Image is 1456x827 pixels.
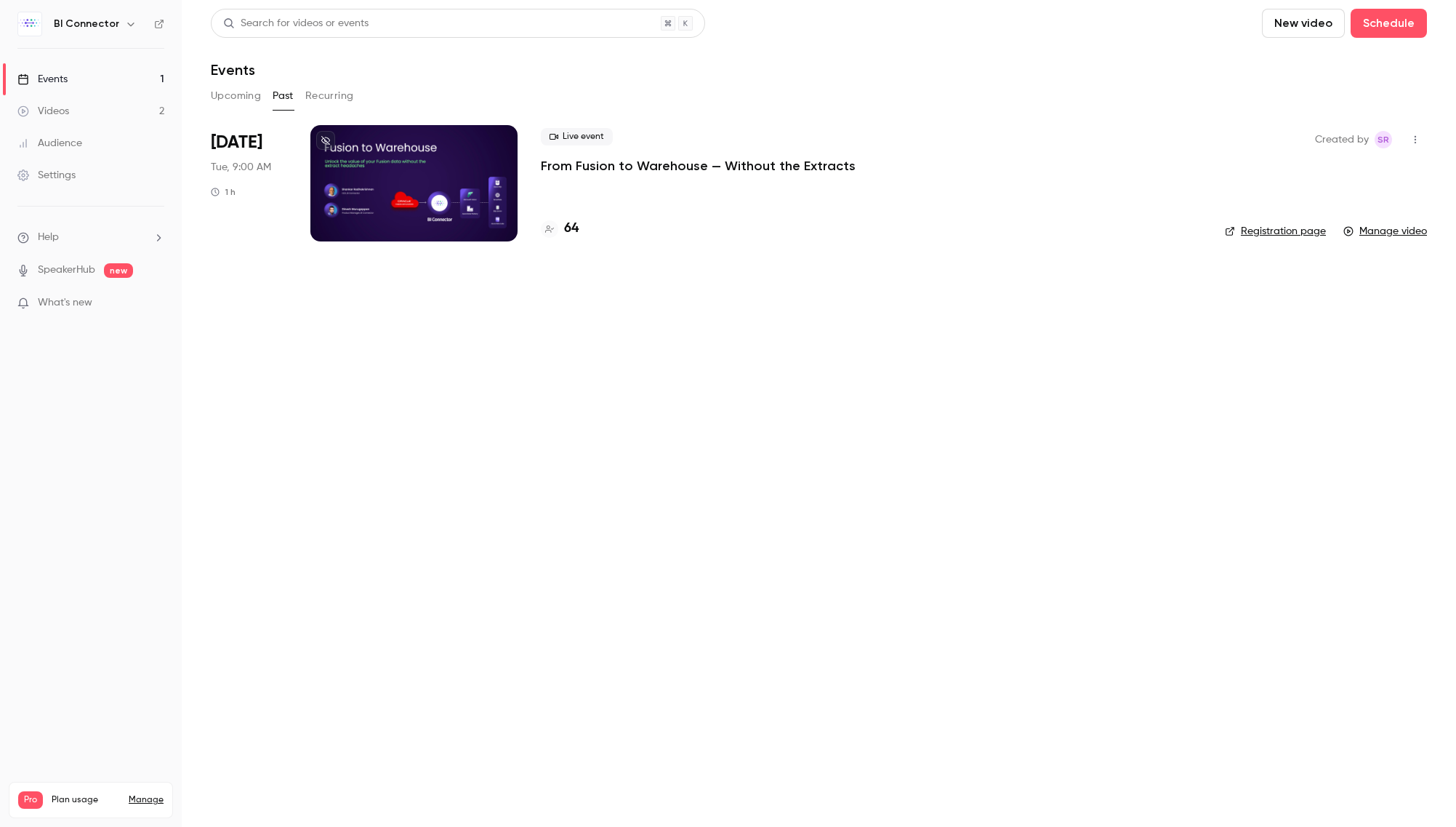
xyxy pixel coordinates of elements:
a: Manage video [1343,224,1427,239]
div: Audience [17,136,82,151]
span: Shankar Radhakrishnan [1375,131,1392,148]
div: Events [17,72,68,87]
h6: BI Connector [54,17,119,31]
span: Live event [541,128,613,145]
div: Settings [17,168,76,183]
a: Manage [129,794,164,806]
a: Registration page [1225,224,1326,239]
button: Recurring [305,84,354,108]
span: What's new [38,295,92,311]
button: New video [1262,9,1345,38]
button: Upcoming [211,84,261,108]
h1: Events [211,61,255,79]
div: Search for videos or events [223,16,369,31]
h4: 64 [564,219,579,239]
div: 1 h [211,186,236,198]
span: [DATE] [211,131,262,154]
span: Plan usage [52,794,120,806]
span: Pro [18,791,43,809]
img: BI Connector [18,12,41,36]
span: Tue, 9:00 AM [211,160,271,175]
button: Schedule [1351,9,1427,38]
a: From Fusion to Warehouse — Without the Extracts [541,157,856,175]
span: SR [1377,131,1389,148]
div: Videos [17,104,69,119]
span: new [104,263,133,278]
a: SpeakerHub [38,263,95,278]
li: help-dropdown-opener [17,230,164,245]
span: Created by [1315,131,1369,148]
span: Help [38,230,59,245]
button: Past [273,84,294,108]
a: 64 [541,219,579,239]
div: Aug 19 Tue, 9:00 AM (America/Los Angeles) [211,125,287,241]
